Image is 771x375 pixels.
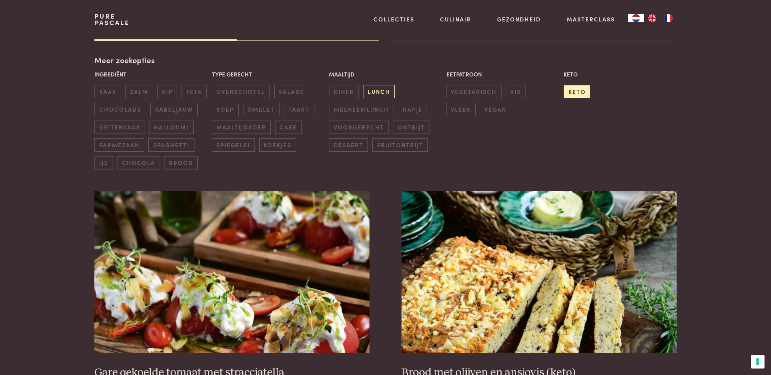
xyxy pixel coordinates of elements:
[94,85,121,98] span: kaas
[150,103,197,116] span: kabeljauw
[402,191,676,353] img: Brood met olijven en ansjovis (keto)
[329,138,368,152] span: dessert
[275,121,302,134] span: cake
[284,103,314,116] span: taart
[94,191,369,353] img: Gare gekoelde tomaat met stracciatella
[446,70,560,78] p: Eetpatroon
[567,15,615,23] a: Masterclass
[628,14,644,22] div: Language
[751,355,765,369] button: Uw voorkeuren voor toestemming voor trackingtechnologieën
[329,121,389,134] span: voorgerecht
[94,70,207,78] p: Ingrediënt
[660,14,677,22] a: FR
[497,15,541,23] a: Gezondheid
[564,70,677,78] p: Keto
[243,103,280,116] span: omelet
[644,14,660,22] a: EN
[164,156,198,169] span: brood
[148,138,194,152] span: spaghetti
[398,103,427,116] span: hapje
[329,70,442,78] p: Maaltijd
[125,85,153,98] span: zalm
[374,15,414,23] a: Collecties
[94,103,146,116] span: chocolade
[94,121,145,134] span: geitenkaas
[329,103,393,116] span: meeneemlunch
[440,15,471,23] a: Culinair
[628,14,644,22] a: NL
[94,13,130,26] a: PurePascale
[628,14,677,22] aside: Language selected: Nederlands
[157,85,177,98] span: kip
[182,85,207,98] span: feta
[363,85,395,98] span: lunch
[149,121,193,134] span: halloumi
[372,138,428,152] span: fruitontbijt
[480,103,511,116] span: vegan
[212,70,325,78] p: Type gerecht
[94,138,144,152] span: parmezaan
[212,138,255,152] span: spiegelei
[212,103,239,116] span: soep
[564,85,590,98] span: keto
[117,156,160,169] span: chocola
[212,121,271,134] span: maaltijdsoep
[644,14,677,22] ul: Language list
[212,85,270,98] span: ovenschotel
[446,85,502,98] span: vegetarisch
[506,85,525,98] span: vis
[329,85,359,98] span: diner
[274,85,309,98] span: salade
[393,121,429,134] span: ontbijt
[94,156,113,169] span: ijs
[446,103,476,116] span: vlees
[259,138,296,152] span: koekjes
